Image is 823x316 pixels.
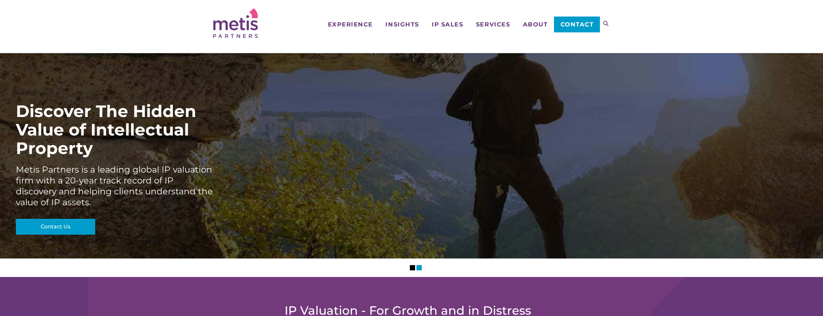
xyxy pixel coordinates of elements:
span: Experience [328,21,373,27]
a: Contact [554,17,600,32]
li: Slider Page 2 [416,265,422,270]
span: About [523,21,548,27]
a: Contact Us [16,219,95,235]
div: Metis Partners is a leading global IP valuation firm with a 20-year track record of IP discovery ... [16,164,214,208]
div: Discover The Hidden Value of Intellectual Property [16,102,214,158]
span: Contact [561,21,594,27]
img: Metis Partners [213,8,258,38]
li: Slider Page 1 [410,265,415,270]
span: Insights [385,21,419,27]
span: Services [476,21,510,27]
span: IP Sales [432,21,463,27]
